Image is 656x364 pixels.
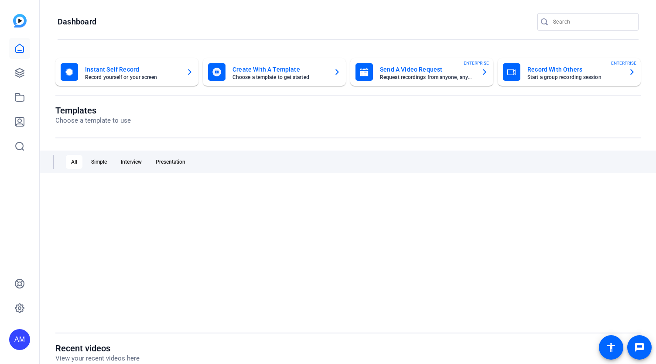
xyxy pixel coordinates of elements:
div: Simple [86,155,112,169]
button: Instant Self RecordRecord yourself or your screen [55,58,198,86]
h1: Dashboard [58,17,96,27]
div: Presentation [150,155,191,169]
p: Choose a template to use [55,116,131,126]
mat-card-title: Create With A Template [232,64,327,75]
mat-card-title: Send A Video Request [380,64,474,75]
mat-card-subtitle: Start a group recording session [527,75,622,80]
mat-card-subtitle: Choose a template to get started [232,75,327,80]
h1: Recent videos [55,343,140,354]
button: Create With A TemplateChoose a template to get started [203,58,346,86]
input: Search [553,17,632,27]
img: blue-gradient.svg [13,14,27,27]
mat-card-subtitle: Request recordings from anyone, anywhere [380,75,474,80]
mat-card-title: Record With Others [527,64,622,75]
div: All [66,155,82,169]
button: Record With OthersStart a group recording sessionENTERPRISE [498,58,641,86]
h1: Templates [55,105,131,116]
p: View your recent videos here [55,354,140,364]
span: ENTERPRISE [611,60,636,66]
div: Interview [116,155,147,169]
div: AM [9,329,30,350]
mat-icon: accessibility [606,342,616,353]
mat-icon: message [634,342,645,353]
span: ENTERPRISE [464,60,489,66]
mat-card-subtitle: Record yourself or your screen [85,75,179,80]
mat-card-title: Instant Self Record [85,64,179,75]
button: Send A Video RequestRequest recordings from anyone, anywhereENTERPRISE [350,58,493,86]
